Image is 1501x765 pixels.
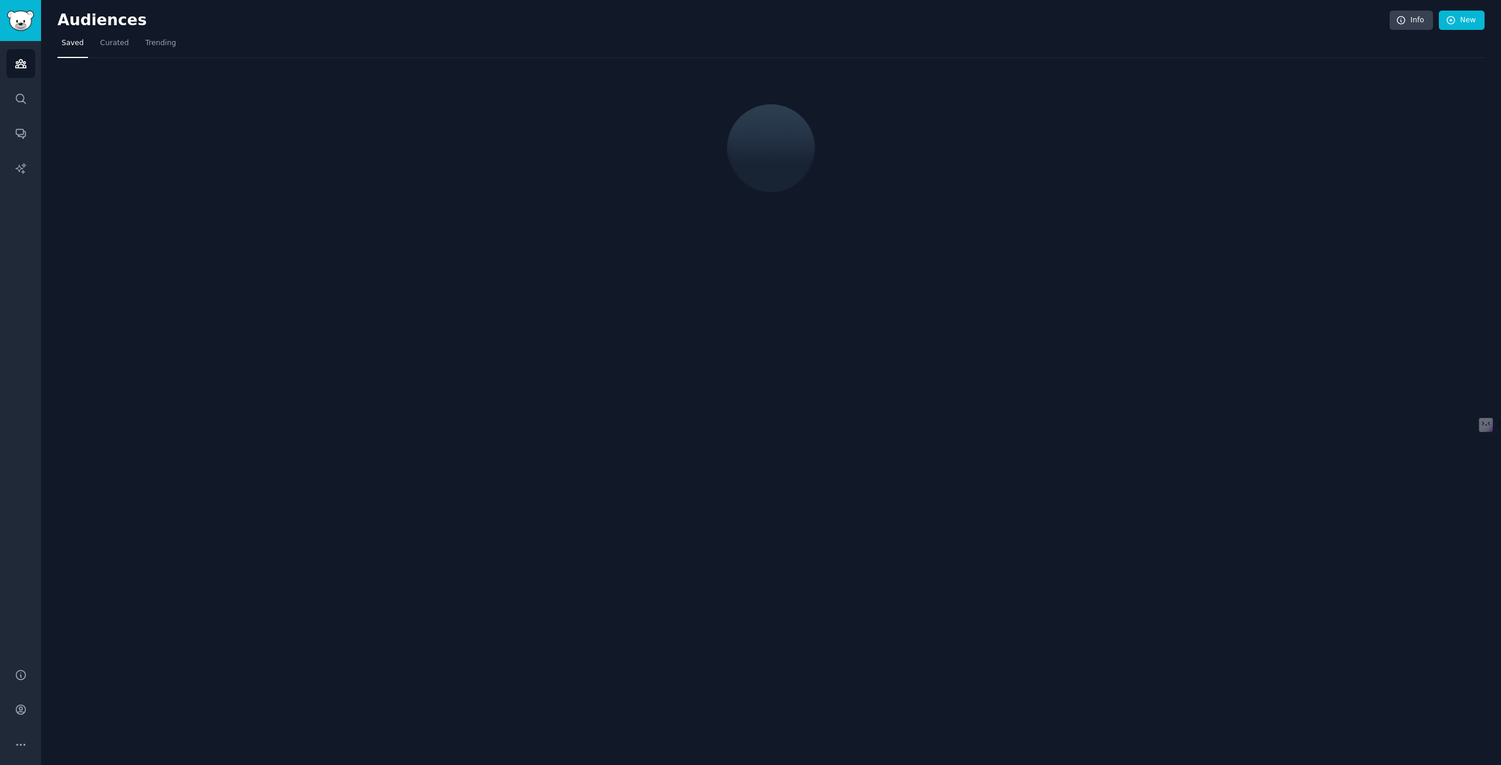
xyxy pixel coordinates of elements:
a: Info [1390,11,1433,30]
a: Saved [57,34,88,58]
h2: Audiences [57,11,1390,30]
img: GummySearch logo [7,11,34,31]
a: Curated [96,34,133,58]
a: New [1439,11,1485,30]
span: Curated [100,38,129,49]
a: Trending [141,34,180,58]
span: Trending [145,38,176,49]
span: Saved [62,38,84,49]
